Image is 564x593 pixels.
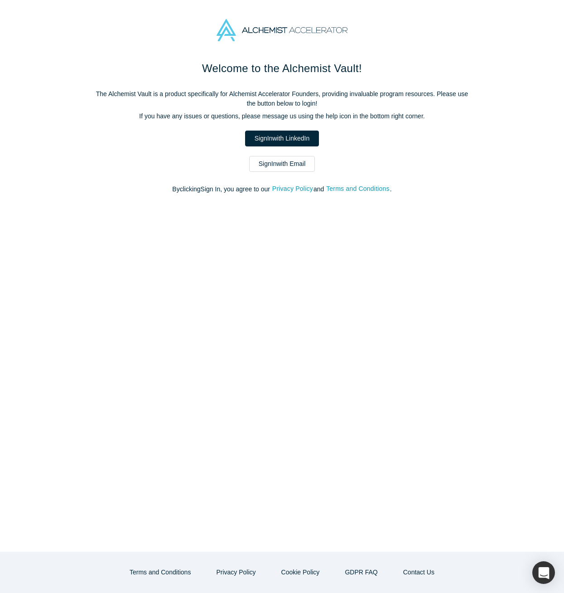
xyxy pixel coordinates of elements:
[92,112,472,121] p: If you have any issues or questions, please message us using the help icon in the bottom right co...
[249,156,315,172] a: SignInwith Email
[335,564,387,580] a: GDPR FAQ
[207,564,265,580] button: Privacy Policy
[92,89,472,108] p: The Alchemist Vault is a product specifically for Alchemist Accelerator Founders, providing inval...
[272,564,329,580] button: Cookie Policy
[120,564,200,580] button: Terms and Conditions
[92,185,472,194] p: By clicking Sign In , you agree to our and .
[394,564,444,580] button: Contact Us
[217,19,347,41] img: Alchemist Accelerator Logo
[272,184,313,194] button: Privacy Policy
[326,184,390,194] button: Terms and Conditions
[92,60,472,77] h1: Welcome to the Alchemist Vault!
[245,131,319,146] a: SignInwith LinkedIn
